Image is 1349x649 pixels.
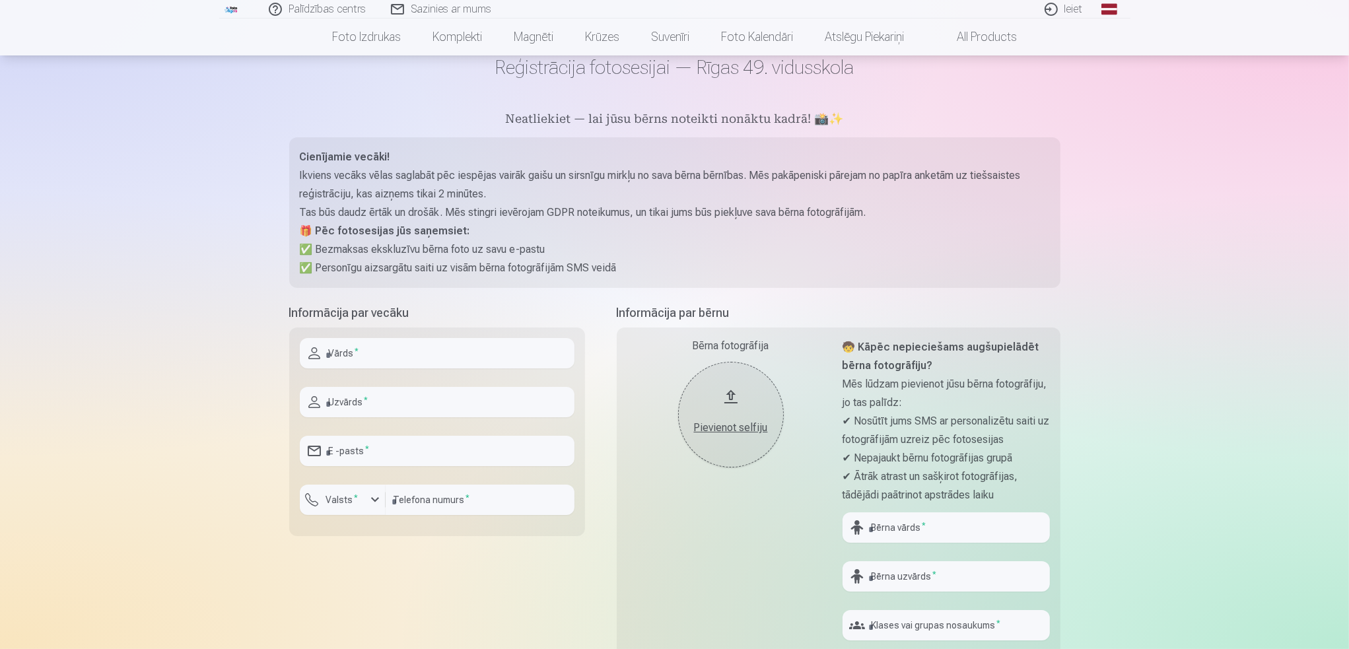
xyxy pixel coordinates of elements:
a: Suvenīri [635,18,705,55]
button: Valsts* [300,485,386,515]
a: Magnēti [498,18,569,55]
p: ✅ Bezmaksas ekskluzīvu bērna foto uz savu e-pastu [300,240,1050,259]
a: Foto kalendāri [705,18,809,55]
p: ✔ Nosūtīt jums SMS ar personalizētu saiti uz fotogrāfijām uzreiz pēc fotosesijas [843,412,1050,449]
a: Komplekti [417,18,498,55]
button: Pievienot selfiju [678,362,784,467]
strong: 🎁 Pēc fotosesijas jūs saņemsiet: [300,224,470,237]
a: All products [920,18,1033,55]
p: ✅ Personīgu aizsargātu saiti uz visām bērna fotogrāfijām SMS veidā [300,259,1050,277]
strong: Cienījamie vecāki! [300,151,390,163]
strong: 🧒 Kāpēc nepieciešams augšupielādēt bērna fotogrāfiju? [843,341,1039,372]
p: Tas būs daudz ērtāk un drošāk. Mēs stingri ievērojam GDPR noteikumus, un tikai jums būs piekļuve ... [300,203,1050,222]
h5: Informācija par bērnu [617,304,1060,322]
a: Atslēgu piekariņi [809,18,920,55]
h1: Reģistrācija fotosesijai — Rīgas 49. vidusskola [289,55,1060,79]
label: Valsts [321,493,364,506]
p: Ikviens vecāks vēlas saglabāt pēc iespējas vairāk gaišu un sirsnīgu mirkļu no sava bērna bērnības... [300,166,1050,203]
p: Mēs lūdzam pievienot jūsu bērna fotogrāfiju, jo tas palīdz: [843,375,1050,412]
h5: Informācija par vecāku [289,304,585,322]
p: ✔ Ātrāk atrast un sašķirot fotogrāfijas, tādējādi paātrinot apstrādes laiku [843,467,1050,504]
h5: Neatliekiet — lai jūsu bērns noteikti nonāktu kadrā! 📸✨ [289,111,1060,129]
a: Foto izdrukas [316,18,417,55]
div: Bērna fotogrāfija [627,338,835,354]
p: ✔ Nepajaukt bērnu fotogrāfijas grupā [843,449,1050,467]
div: Pievienot selfiju [691,420,771,436]
a: Krūzes [569,18,635,55]
img: /fa1 [225,5,239,13]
